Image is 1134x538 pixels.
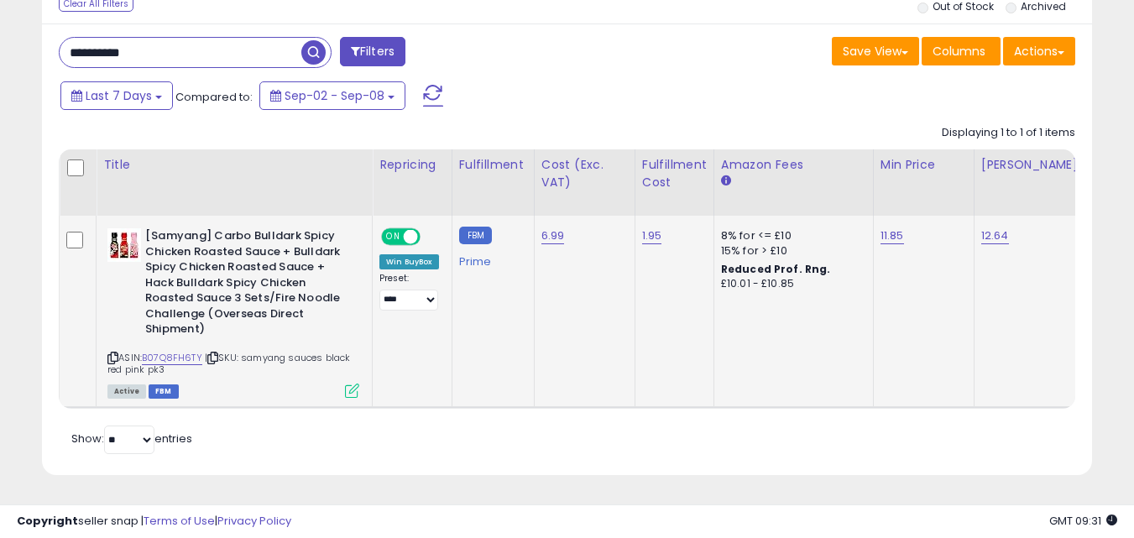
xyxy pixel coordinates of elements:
[340,37,405,66] button: Filters
[144,513,215,529] a: Terms of Use
[107,228,141,262] img: 51bbxJbTFcL._SL40_.jpg
[383,230,404,244] span: ON
[17,514,291,530] div: seller snap | |
[145,228,349,342] b: [Samyang] Carbo Bulldark Spicy Chicken Roasted Sauce + Bulldark Spicy Chicken Roasted Sauce + Hac...
[459,248,521,269] div: Prime
[642,156,707,191] div: Fulfillment Cost
[418,230,445,244] span: OFF
[541,227,565,244] a: 6.99
[981,156,1081,174] div: [PERSON_NAME]
[379,254,439,269] div: Win BuyBox
[541,156,628,191] div: Cost (Exc. VAT)
[259,81,405,110] button: Sep-02 - Sep-08
[721,156,866,174] div: Amazon Fees
[149,384,179,399] span: FBM
[459,227,492,244] small: FBM
[721,262,831,276] b: Reduced Prof. Rng.
[142,351,202,365] a: B07Q8FH6TY
[1049,513,1117,529] span: 2025-09-16 09:31 GMT
[721,243,860,259] div: 15% for > £10
[881,227,904,244] a: 11.85
[86,87,152,104] span: Last 7 Days
[721,277,860,291] div: £10.01 - £10.85
[217,513,291,529] a: Privacy Policy
[832,37,919,65] button: Save View
[103,156,365,174] div: Title
[459,156,527,174] div: Fulfillment
[981,227,1009,244] a: 12.64
[107,384,146,399] span: All listings currently available for purchase on Amazon
[17,513,78,529] strong: Copyright
[285,87,384,104] span: Sep-02 - Sep-08
[107,351,351,376] span: | SKU: samyang sauces black red pink pk3
[933,43,985,60] span: Columns
[942,125,1075,141] div: Displaying 1 to 1 of 1 items
[71,431,192,447] span: Show: entries
[379,156,445,174] div: Repricing
[642,227,662,244] a: 1.95
[721,174,731,189] small: Amazon Fees.
[881,156,967,174] div: Min Price
[1003,37,1075,65] button: Actions
[107,228,359,396] div: ASIN:
[922,37,1001,65] button: Columns
[175,89,253,105] span: Compared to:
[379,273,439,311] div: Preset:
[60,81,173,110] button: Last 7 Days
[721,228,860,243] div: 8% for <= £10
